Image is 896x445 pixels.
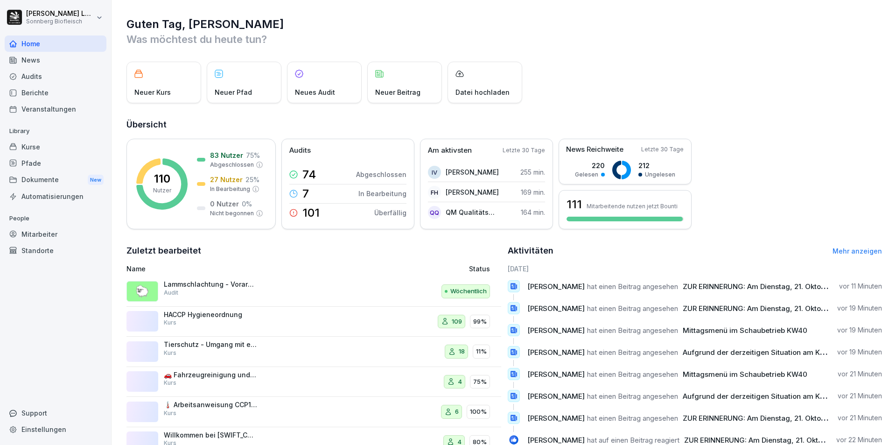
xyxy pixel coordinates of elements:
[459,347,465,356] p: 18
[126,367,501,397] a: 🚗 Fahrzeugreinigung und -kontrolleKurs475%
[5,421,106,438] a: Einstellungen
[838,413,882,423] p: vor 21 Minuten
[527,304,585,313] span: [PERSON_NAME]
[837,325,882,335] p: vor 19 Minuten
[210,150,243,160] p: 83 Nutzer
[295,87,335,97] p: Neues Audit
[5,171,106,189] a: DokumenteNew
[88,175,104,185] div: New
[210,175,243,184] p: 27 Nutzer
[164,409,176,417] p: Kurs
[135,283,149,300] p: 🐑
[575,170,598,179] p: Gelesen
[527,326,585,335] span: [PERSON_NAME]
[520,167,545,177] p: 255 min.
[164,349,176,357] p: Kurs
[508,264,882,274] h6: [DATE]
[527,370,585,379] span: [PERSON_NAME]
[455,87,510,97] p: Datei hochladen
[476,347,487,356] p: 11%
[838,369,882,379] p: vor 21 Minuten
[126,276,501,307] a: 🐑Lammschlachtung - VorarbeitenAuditWöchentlich
[587,282,678,291] span: hat einen Beitrag angesehen
[5,242,106,259] div: Standorte
[587,304,678,313] span: hat einen Beitrag angesehen
[5,211,106,226] p: People
[638,161,675,170] p: 212
[587,414,678,423] span: hat einen Beitrag angesehen
[446,187,499,197] p: [PERSON_NAME]
[5,101,106,117] a: Veranstaltungen
[458,377,462,387] p: 4
[473,317,487,326] p: 99%
[5,155,106,171] a: Pfade
[134,87,171,97] p: Neuer Kurs
[446,207,499,217] p: QM Qualitätsmanagement
[455,407,459,417] p: 6
[428,145,472,156] p: Am aktivsten
[164,289,178,297] p: Audit
[645,170,675,179] p: Ungelesen
[521,187,545,197] p: 169 min.
[153,186,171,195] p: Nutzer
[587,348,678,357] span: hat einen Beitrag angesehen
[358,189,406,198] p: In Bearbeitung
[242,199,252,209] p: 0 %
[210,185,250,193] p: In Bearbeitung
[838,391,882,401] p: vor 21 Minuten
[164,318,176,327] p: Kurs
[215,87,252,97] p: Neuer Pfad
[164,379,176,387] p: Kurs
[683,326,807,335] span: Mittagsmenü im Schaubetrieb KW40
[469,264,490,274] p: Status
[566,144,623,155] p: News Reichweite
[26,10,94,18] p: [PERSON_NAME] Lumetsberger
[587,203,678,210] p: Mitarbeitende nutzen jetzt Bounti
[164,371,257,379] p: 🚗 Fahrzeugreinigung und -kontrolle
[210,199,239,209] p: 0 Nutzer
[527,282,585,291] span: [PERSON_NAME]
[374,208,406,218] p: Überfällig
[126,397,501,427] a: 🌡️ Arbeitsanweisung CCP1-DurcherhitzenKurs6100%
[5,68,106,85] a: Audits
[837,304,882,313] p: vor 19 Minuten
[126,264,361,274] p: Name
[575,161,605,170] p: 220
[126,32,882,47] p: Was möchtest du heute tun?
[356,170,406,179] p: Abgeschlossen
[126,17,882,32] h1: Guten Tag, [PERSON_NAME]
[508,244,553,257] h2: Aktivitäten
[126,337,501,367] a: Tierschutz - Umgang mit entlaufenen TierenKurs1811%
[5,139,106,155] a: Kurse
[836,435,882,445] p: vor 22 Minuten
[587,326,678,335] span: hat einen Beitrag angesehen
[5,52,106,68] div: News
[428,186,441,199] div: FH
[26,18,94,25] p: Sonnberg Biofleisch
[5,188,106,205] a: Automatisierungen
[5,35,106,52] a: Home
[5,226,106,242] a: Mitarbeiter
[5,85,106,101] a: Berichte
[126,118,882,131] h2: Übersicht
[302,188,309,199] p: 7
[428,206,441,219] div: QQ
[375,87,420,97] p: Neuer Beitrag
[210,209,254,218] p: Nicht begonnen
[527,414,585,423] span: [PERSON_NAME]
[587,436,679,445] span: hat auf einen Beitrag reagiert
[833,247,882,255] a: Mehr anzeigen
[446,167,499,177] p: [PERSON_NAME]
[245,175,259,184] p: 25 %
[527,436,585,445] span: [PERSON_NAME]
[641,145,684,154] p: Letzte 30 Tage
[210,161,254,169] p: Abgeschlossen
[302,207,320,219] p: 101
[164,431,257,439] p: Willkommen bei [SWIFT_CODE] Biofleisch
